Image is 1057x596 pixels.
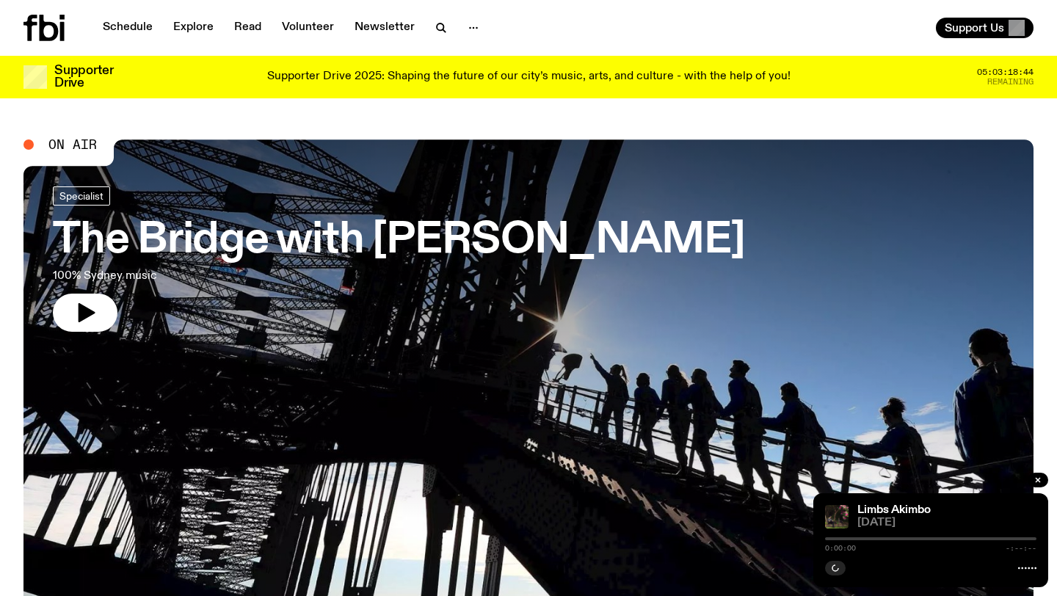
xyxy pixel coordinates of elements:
[273,18,343,38] a: Volunteer
[94,18,161,38] a: Schedule
[54,65,113,90] h3: Supporter Drive
[53,186,745,332] a: The Bridge with [PERSON_NAME]100% Sydney music
[164,18,222,38] a: Explore
[987,78,1034,86] span: Remaining
[267,70,791,84] p: Supporter Drive 2025: Shaping the future of our city’s music, arts, and culture - with the help o...
[48,138,97,151] span: On Air
[945,21,1004,34] span: Support Us
[53,186,110,206] a: Specialist
[825,505,849,528] img: Jackson sits at an outdoor table, legs crossed and gazing at a black and brown dog also sitting a...
[53,220,745,261] h3: The Bridge with [PERSON_NAME]
[225,18,270,38] a: Read
[936,18,1034,38] button: Support Us
[53,267,429,285] p: 100% Sydney music
[857,504,931,516] a: Limbs Akimbo
[346,18,424,38] a: Newsletter
[59,190,103,201] span: Specialist
[1006,545,1036,552] span: -:--:--
[825,545,856,552] span: 0:00:00
[857,517,1036,528] span: [DATE]
[977,68,1034,76] span: 05:03:18:44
